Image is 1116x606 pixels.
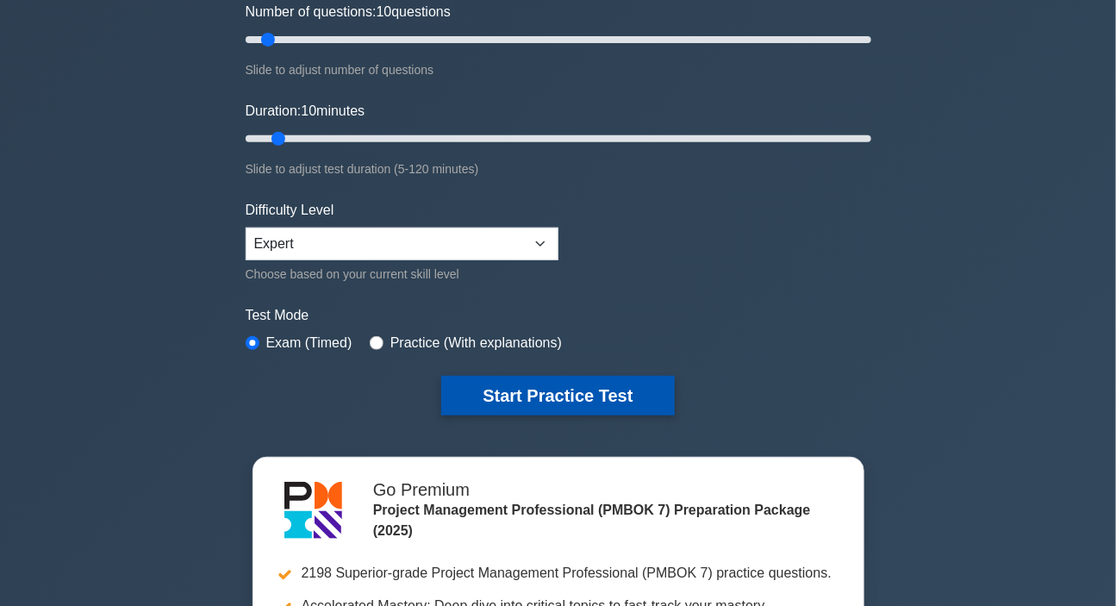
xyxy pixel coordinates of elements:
[266,333,352,353] label: Exam (Timed)
[246,159,871,179] div: Slide to adjust test duration (5-120 minutes)
[246,264,558,284] div: Choose based on your current skill level
[390,333,562,353] label: Practice (With explanations)
[246,59,871,80] div: Slide to adjust number of questions
[246,200,334,221] label: Difficulty Level
[246,101,365,122] label: Duration: minutes
[377,4,392,19] span: 10
[246,2,451,22] label: Number of questions: questions
[246,305,871,326] label: Test Mode
[301,103,316,118] span: 10
[441,376,674,415] button: Start Practice Test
